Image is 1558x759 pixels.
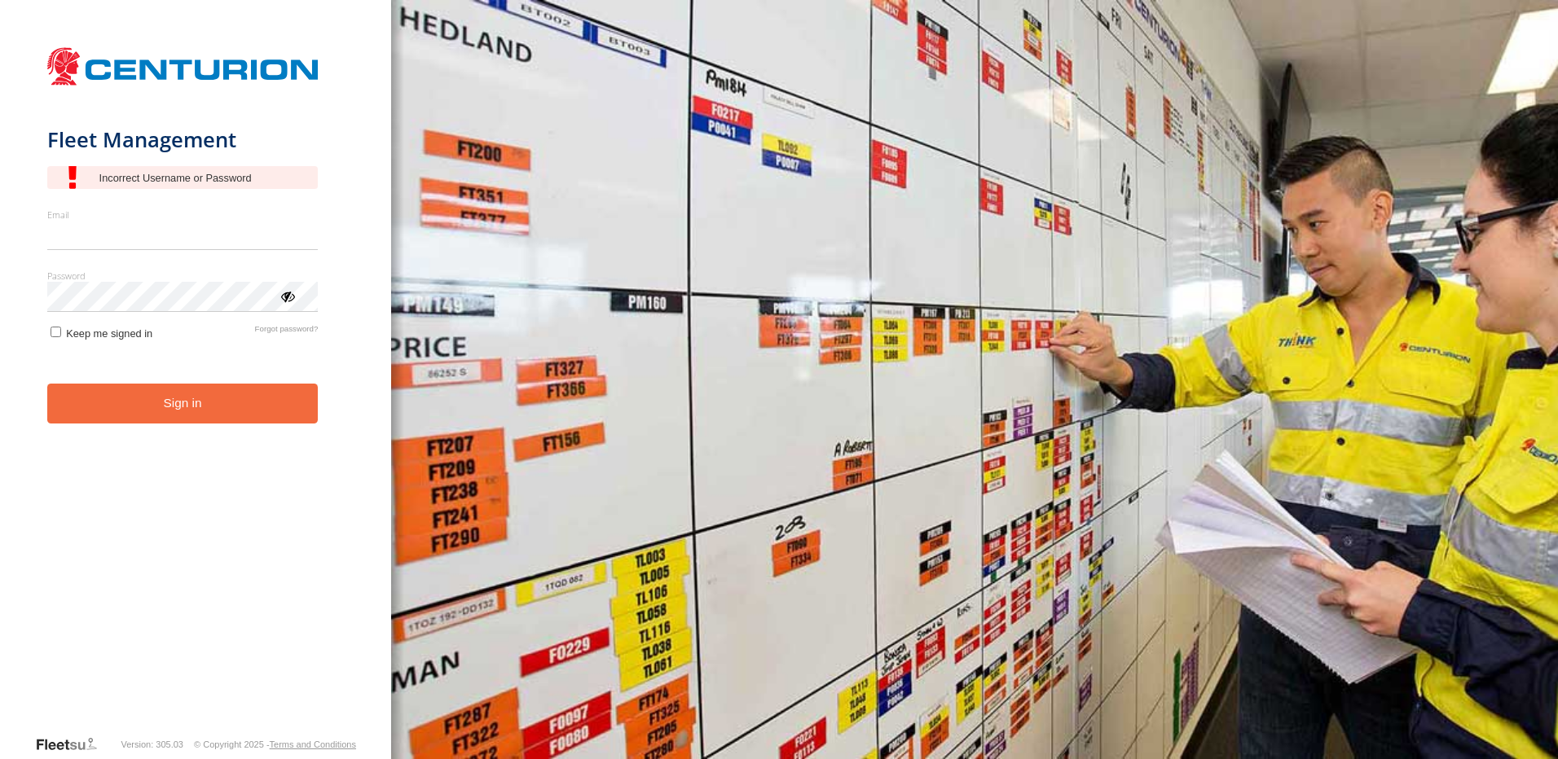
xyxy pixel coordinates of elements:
button: Sign in [47,384,319,423]
span: Keep me signed in [66,327,152,340]
input: Keep me signed in [51,327,61,337]
div: © Copyright 2025 - [194,739,356,749]
form: main [47,39,345,735]
img: Centurion Transport [47,46,319,87]
h1: Fleet Management [47,126,319,153]
label: Email [47,208,319,221]
div: Version: 305.03 [121,739,183,749]
label: Password [47,270,319,282]
a: Terms and Conditions [270,739,356,749]
a: Forgot password? [255,324,319,340]
div: ViewPassword [279,287,295,304]
a: Visit our Website [35,736,110,752]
